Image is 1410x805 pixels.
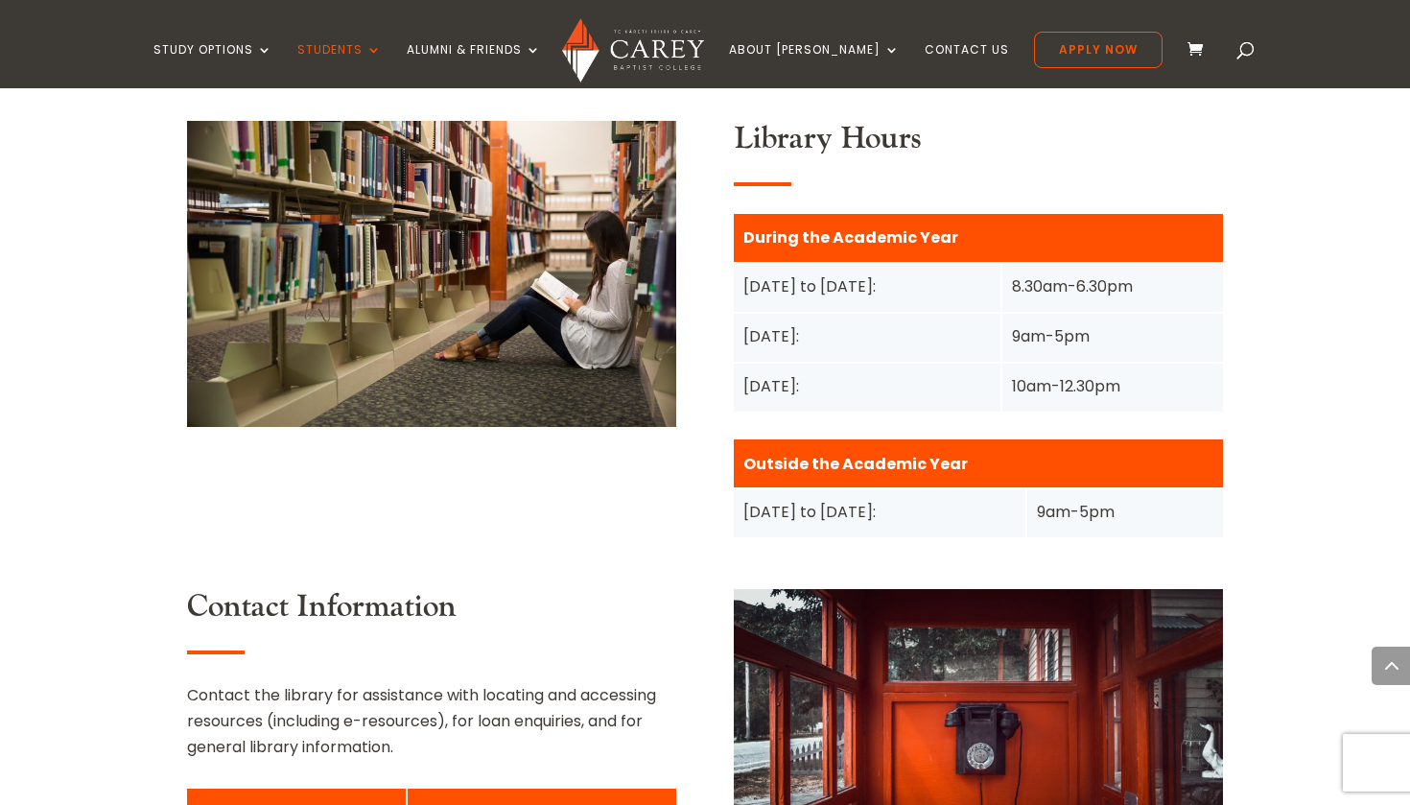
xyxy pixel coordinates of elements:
a: Alumni & Friends [407,43,541,88]
img: Carey Baptist College [562,18,703,83]
h3: Contact Information [187,589,676,635]
img: Girl reading on the floor in a library [187,121,676,427]
div: [DATE]: [743,373,992,399]
a: Contact Us [925,43,1009,88]
div: 9am-5pm [1012,323,1213,349]
a: About [PERSON_NAME] [729,43,900,88]
div: 9am-5pm [1037,499,1213,525]
a: Apply Now [1034,32,1163,68]
div: [DATE] to [DATE]: [743,273,992,299]
div: [DATE] to [DATE]: [743,499,1016,525]
div: [DATE]: [743,323,992,349]
div: 8.30am-6.30pm [1012,273,1213,299]
strong: Outside the Academic Year [743,453,968,475]
h3: Library Hours [734,121,1223,167]
p: Contact the library for assistance with locating and accessing resources (including e-resources),... [187,682,676,761]
a: Study Options [153,43,272,88]
a: Students [297,43,382,88]
strong: During the Academic Year [743,226,958,249]
div: 10am-12.30pm [1012,373,1213,399]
